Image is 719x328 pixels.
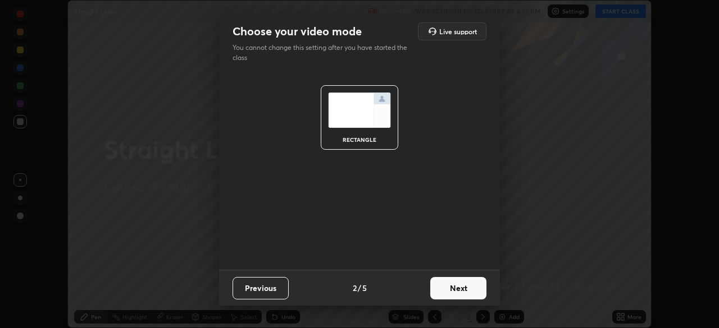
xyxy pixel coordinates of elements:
[439,28,477,35] h5: Live support
[430,277,486,299] button: Next
[337,137,382,142] div: rectangle
[362,282,367,294] h4: 5
[233,277,289,299] button: Previous
[358,282,361,294] h4: /
[328,93,391,128] img: normalScreenIcon.ae25ed63.svg
[233,43,415,63] p: You cannot change this setting after you have started the class
[353,282,357,294] h4: 2
[233,24,362,39] h2: Choose your video mode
